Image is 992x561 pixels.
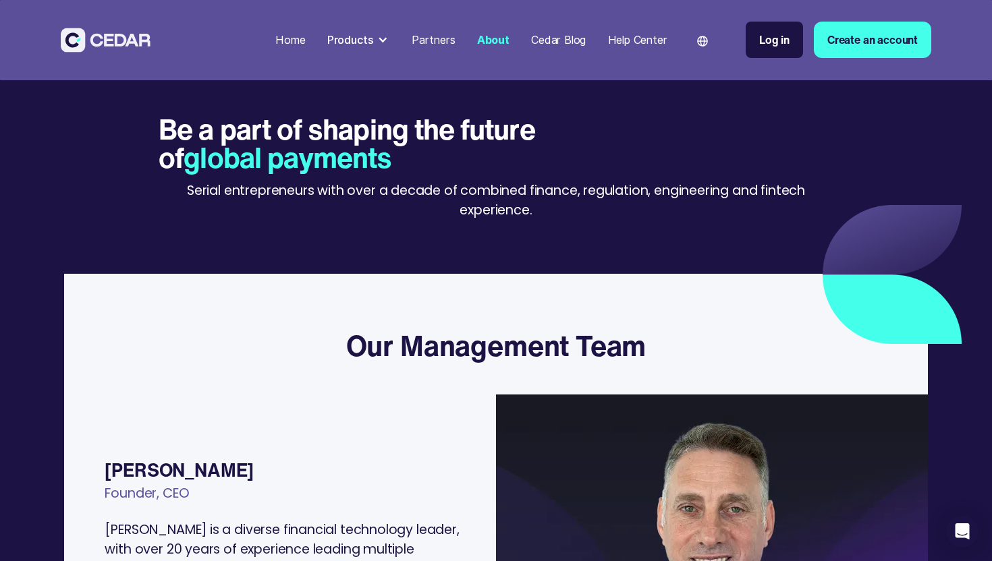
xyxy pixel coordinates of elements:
a: Help Center [603,25,673,55]
span: global payments [184,136,391,178]
img: world icon [697,36,708,47]
div: Log in [759,32,790,48]
div: [PERSON_NAME] [105,456,468,483]
div: Help Center [608,32,667,48]
div: Products [322,26,395,53]
div: Home [275,32,305,48]
div: Founder, CEO [105,483,468,519]
div: Products [327,32,374,48]
a: Partners [406,25,461,55]
div: Cedar Blog [531,32,586,48]
a: About [472,25,515,55]
div: Open Intercom Messenger [946,515,979,548]
div: Partners [412,32,456,48]
h3: Our Management Team [346,328,646,362]
a: Cedar Blog [526,25,591,55]
a: Create an account [814,22,931,58]
a: Home [270,25,310,55]
h1: Be a part of shaping the future of [159,115,563,172]
a: Log in [746,22,803,58]
p: Serial entrepreneurs with over a decade of combined finance, regulation, engineering and fintech ... [159,181,833,220]
div: About [477,32,509,48]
